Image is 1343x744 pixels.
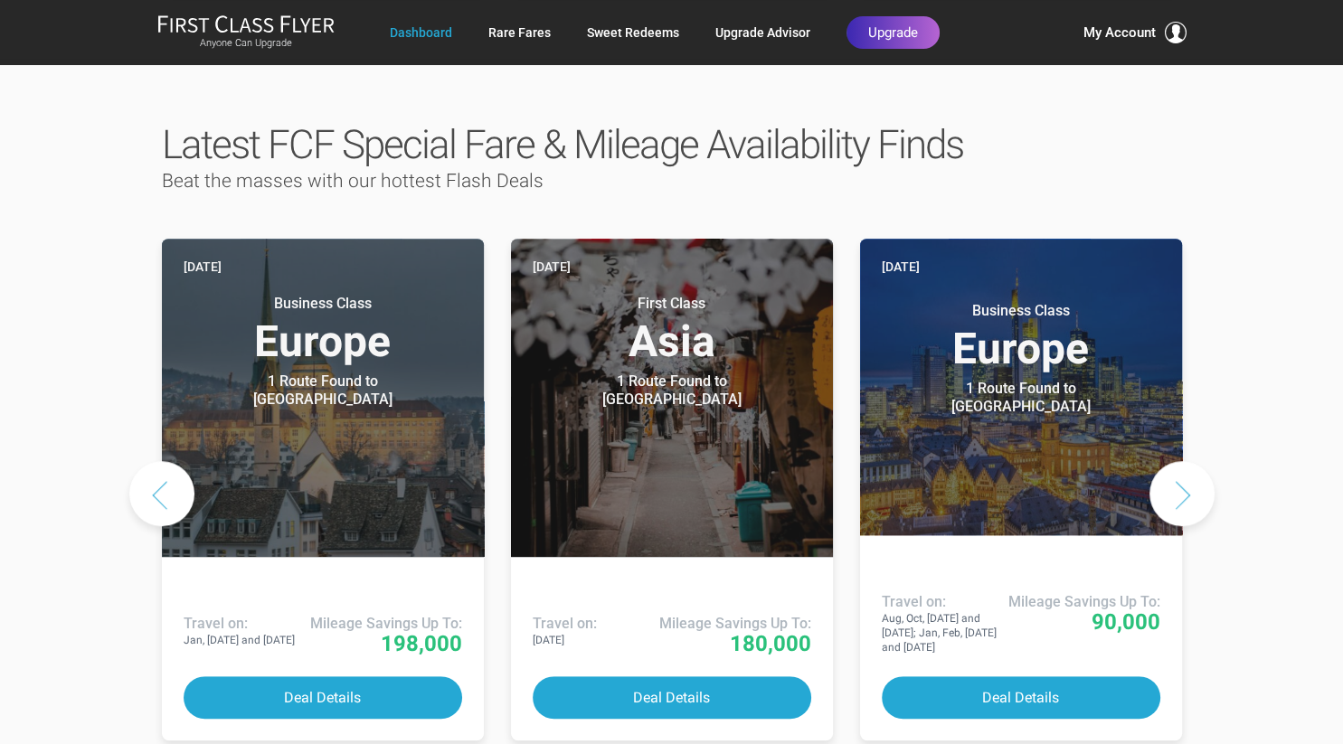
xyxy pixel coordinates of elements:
[908,380,1134,416] div: 1 Route Found to [GEOGRAPHIC_DATA]
[1083,22,1156,43] span: My Account
[533,676,811,719] button: Deal Details
[210,295,436,313] small: Business Class
[882,257,920,277] time: [DATE]
[559,295,785,313] small: First Class
[882,302,1160,371] h3: Europe
[533,257,571,277] time: [DATE]
[162,170,544,192] span: Beat the masses with our hottest Flash Deals
[860,239,1182,740] a: [DATE] Business ClassEurope 1 Route Found to [GEOGRAPHIC_DATA] Use These Miles / Points: Travel o...
[184,257,222,277] time: [DATE]
[559,372,785,409] div: 1 Route Found to [GEOGRAPHIC_DATA]
[162,121,963,168] span: Latest FCF Special Fare & Mileage Availability Finds
[210,372,436,409] div: 1 Route Found to [GEOGRAPHIC_DATA]
[157,37,335,50] small: Anyone Can Upgrade
[129,461,194,526] button: Previous slide
[587,16,679,49] a: Sweet Redeems
[1149,461,1215,526] button: Next slide
[533,295,811,363] h3: Asia
[488,16,551,49] a: Rare Fares
[715,16,810,49] a: Upgrade Advisor
[157,14,335,33] img: First Class Flyer
[908,302,1134,320] small: Business Class
[162,239,484,740] a: [DATE] Business ClassEurope 1 Route Found to [GEOGRAPHIC_DATA] Use These Miles / Points: Travel o...
[184,295,462,363] h3: Europe
[846,16,940,49] a: Upgrade
[157,14,335,51] a: First Class FlyerAnyone Can Upgrade
[184,676,462,719] button: Deal Details
[390,16,452,49] a: Dashboard
[1083,22,1187,43] button: My Account
[511,239,833,740] a: [DATE] First ClassAsia 1 Route Found to [GEOGRAPHIC_DATA] Use These Miles / Points: Travel on: [D...
[882,676,1160,719] button: Deal Details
